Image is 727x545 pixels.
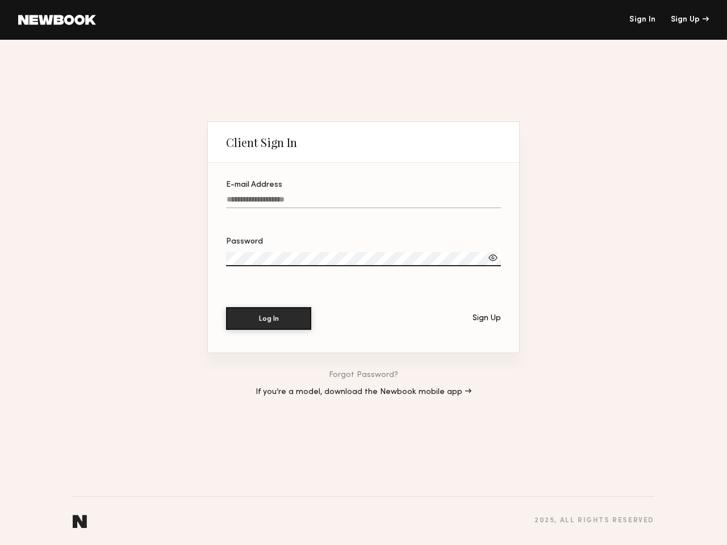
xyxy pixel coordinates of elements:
div: E-mail Address [226,181,501,189]
div: Client Sign In [226,136,297,149]
input: Password [226,252,501,266]
input: E-mail Address [226,195,501,208]
a: Sign In [629,16,655,24]
a: Forgot Password? [329,371,398,379]
div: Sign Up [671,16,709,24]
div: Password [226,238,501,246]
a: If you’re a model, download the Newbook mobile app → [256,388,471,396]
button: Log In [226,307,311,330]
div: Sign Up [473,315,501,322]
div: 2025 , all rights reserved [534,517,654,525]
